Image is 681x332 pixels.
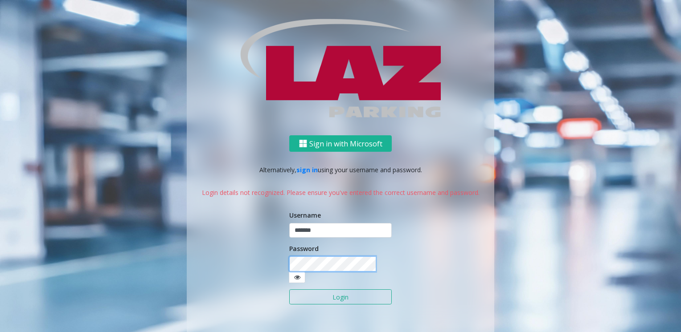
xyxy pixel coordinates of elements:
label: Username [289,211,321,220]
p: Login details not recognized. Please ensure you've entered the correct username and password. [196,188,485,197]
a: sign in [296,166,318,174]
button: Login [289,289,392,304]
button: Sign in with Microsoft [289,135,392,152]
label: Password [289,244,319,253]
p: Alternatively, using your username and password. [196,165,485,174]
